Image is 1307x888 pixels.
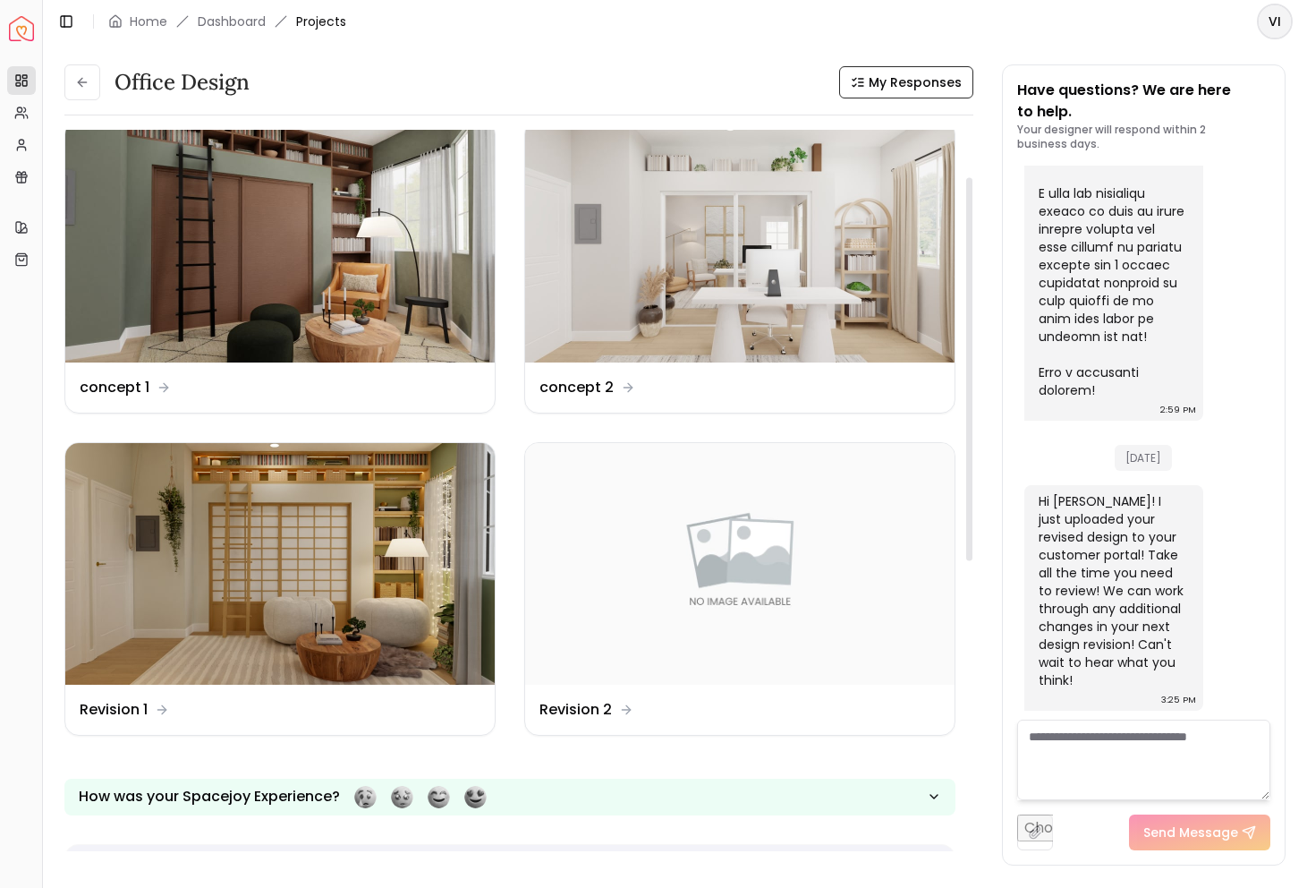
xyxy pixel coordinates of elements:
[130,13,167,30] a: Home
[1257,4,1293,39] button: VI
[539,699,612,721] dd: Revision 2
[64,779,955,815] button: How was your Spacejoy Experience?Feeling terribleFeeling badFeeling goodFeeling awesome
[1017,80,1270,123] p: Have questions? We are here to help.
[108,13,346,30] nav: breadcrumb
[1039,492,1185,689] div: Hi [PERSON_NAME]! I just uploaded your revised design to your customer portal! Take all the time ...
[79,786,340,807] p: How was your Spacejoy Experience?
[1017,123,1270,151] p: Your designer will respond within 2 business days.
[9,16,34,41] img: Spacejoy Logo
[115,68,250,97] h3: Office design
[525,121,955,363] img: concept 2
[65,443,495,685] img: Revision 1
[80,699,148,721] dd: Revision 1
[65,121,495,363] img: concept 1
[839,66,973,98] button: My Responses
[524,120,955,414] a: concept 2concept 2
[1259,5,1291,38] span: VI
[1115,445,1172,471] span: [DATE]
[539,377,614,398] dd: concept 2
[64,120,496,414] a: concept 1concept 1
[296,13,346,30] span: Projects
[198,13,266,30] a: Dashboard
[80,377,149,398] dd: concept 1
[525,443,955,685] img: Revision 2
[9,16,34,41] a: Spacejoy
[869,73,962,91] span: My Responses
[1161,691,1196,709] div: 3:25 PM
[64,442,496,736] a: Revision 1Revision 1
[1160,401,1196,419] div: 2:59 PM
